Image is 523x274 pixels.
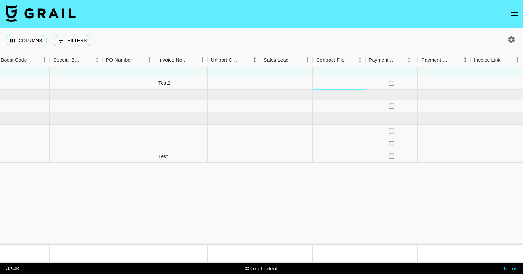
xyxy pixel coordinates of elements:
div: Test2 [158,80,170,87]
div: Payment Sent [365,53,418,67]
button: Sort [82,55,92,65]
div: Invoice Link [474,53,501,67]
button: Menu [302,55,313,65]
button: Select columns [6,35,47,46]
div: Test [158,153,168,160]
button: Menu [460,55,470,65]
div: Payment Sent [369,53,396,67]
div: Sales Lead [264,53,289,67]
button: Sort [345,55,354,65]
img: Grail Talent [6,5,76,22]
div: Contract File [313,53,365,67]
div: Special Booking Type [53,53,82,67]
button: Sort [289,55,299,65]
a: Terms [503,265,517,272]
button: Menu [39,55,50,65]
div: Boost Code [1,53,27,67]
div: Uniport Contact Email [208,53,260,67]
button: Sort [501,55,510,65]
button: Show filters [53,35,91,46]
button: Menu [355,55,365,65]
div: Uniport Contact Email [211,53,240,67]
button: Menu [144,55,155,65]
button: Menu [512,55,523,65]
div: PO Number [102,53,155,67]
button: Sort [396,55,406,65]
button: Menu [404,55,414,65]
button: open drawer [508,7,522,21]
div: Payment Sent Date [421,53,450,67]
div: Invoice Notes [155,53,208,67]
div: Sales Lead [260,53,313,67]
button: Menu [197,55,208,65]
button: Menu [92,55,102,65]
div: Payment Sent Date [418,53,470,67]
button: Sort [450,55,460,65]
button: Sort [187,55,197,65]
div: Invoice Link [470,53,523,67]
button: Sort [132,55,142,65]
div: © Grail Talent [245,265,278,272]
button: Sort [27,55,37,65]
div: PO Number [106,53,132,67]
div: Contract File [316,53,345,67]
div: Invoice Notes [158,53,187,67]
div: v 1.7.100 [6,266,19,271]
button: Menu [250,55,260,65]
button: Sort [240,55,250,65]
div: Special Booking Type [50,53,102,67]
